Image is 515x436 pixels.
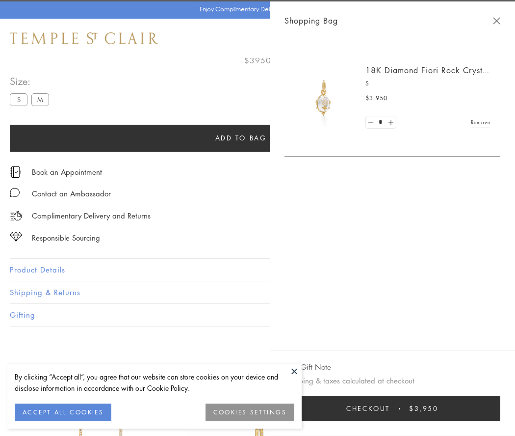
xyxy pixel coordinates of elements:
h3: You May Also Like [25,361,490,377]
p: Shipping & taxes calculated at checkout [284,375,500,387]
span: $3,950 [365,93,387,103]
span: $3950 [244,54,271,67]
div: By clicking “Accept all”, you agree that our website can store cookies on your device and disclos... [15,371,294,394]
img: MessageIcon-01_2.svg [10,188,20,197]
p: Complimentary Delivery and Returns [32,210,151,222]
span: Size: [10,73,53,89]
a: Set quantity to 2 [386,116,395,129]
button: Checkout $3,950 [284,396,500,421]
a: Set quantity to 0 [366,116,376,129]
button: Shipping & Returns [10,281,505,303]
button: Add Gift Note [284,361,331,373]
img: icon_appointment.svg [10,166,22,178]
button: COOKIES SETTINGS [206,404,294,421]
img: icon_delivery.svg [10,210,22,222]
p: S [365,79,490,88]
div: Responsible Sourcing [32,232,100,244]
img: P51889-E11FIORI [294,69,353,128]
span: Shopping Bag [284,14,338,27]
button: Close Shopping Bag [493,17,500,25]
button: ACCEPT ALL COOKIES [15,404,111,421]
div: Contact an Ambassador [32,188,111,200]
span: $3,950 [409,403,438,414]
span: Add to bag [215,133,267,143]
img: icon_sourcing.svg [10,232,22,242]
label: M [31,93,49,106]
button: Product Details [10,259,505,281]
button: Add to bag [10,125,472,152]
img: Temple St. Clair [10,32,158,44]
span: Checkout [346,403,390,414]
label: S [10,93,27,106]
a: Book an Appointment [32,166,102,177]
p: Enjoy Complimentary Delivery & Returns [200,4,311,14]
button: Gifting [10,304,505,326]
a: Remove [471,117,490,128]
